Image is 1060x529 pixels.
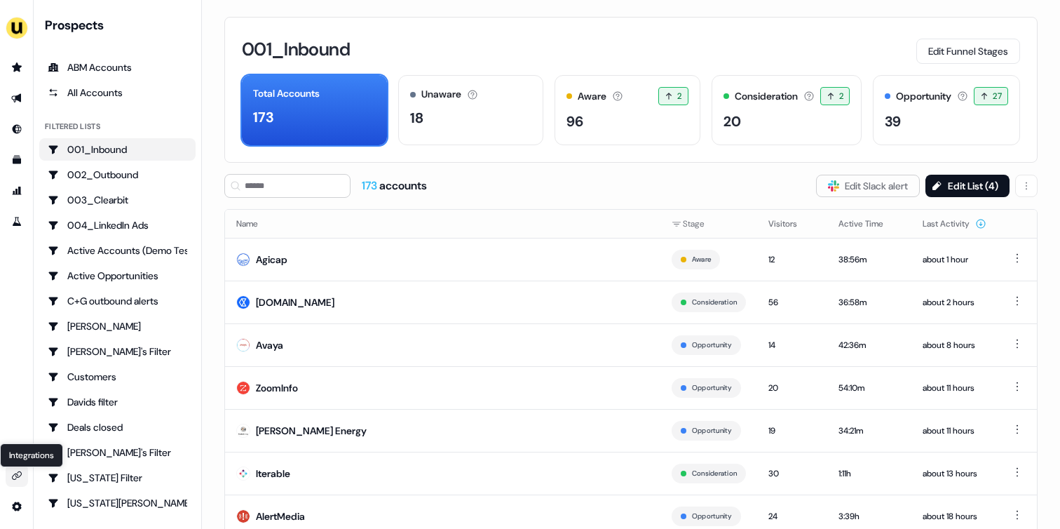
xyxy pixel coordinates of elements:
div: Prospects [45,17,196,34]
div: about 11 hours [923,381,986,395]
a: Go to integrations [6,495,28,518]
a: Go to Active Opportunities [39,264,196,287]
h3: 001_Inbound [242,40,350,58]
div: 30 [768,467,816,481]
div: 39 [885,111,901,132]
a: Go to 004_LinkedIn Ads [39,214,196,236]
div: 14 [768,338,816,352]
button: Opportunity [692,382,732,394]
div: 42:36m [838,338,900,352]
div: 20 [768,381,816,395]
a: Go to experiments [6,210,28,233]
button: Edit Slack alert [816,175,920,197]
div: Stage [672,217,746,231]
div: 54:10m [838,381,900,395]
div: 24 [768,509,816,523]
span: 2 [677,89,681,103]
div: Consideration [735,89,798,104]
div: 20 [723,111,741,132]
div: Iterable [256,467,290,481]
div: 003_Clearbit [48,193,187,207]
a: Go to Active Accounts (Demo Test) [39,239,196,262]
a: Go to templates [6,149,28,171]
button: Active Time [838,211,900,236]
div: Opportunity [896,89,951,104]
div: accounts [362,178,427,194]
a: Go to Charlotte's Filter [39,340,196,363]
div: 96 [566,111,583,132]
div: Total Accounts [253,86,320,101]
th: Name [225,210,660,238]
div: Davids filter [48,395,187,409]
button: Edit Funnel Stages [916,39,1020,64]
div: ZoomInfo [256,381,298,395]
div: Avaya [256,338,283,352]
span: 27 [993,89,1002,103]
span: 173 [362,178,379,193]
a: Go to integrations [6,464,28,487]
div: ABM Accounts [48,60,187,74]
div: 173 [253,107,273,128]
div: All Accounts [48,86,187,100]
div: 38:56m [838,253,900,267]
div: [PERSON_NAME] Energy [256,424,367,438]
span: 2 [839,89,843,103]
a: Go to Davids filter [39,391,196,413]
a: Go to Inbound [6,118,28,140]
div: AlertMedia [256,509,305,523]
div: Customers [48,370,187,384]
a: All accounts [39,81,196,104]
div: [US_STATE] Filter [48,471,187,485]
div: Agicap [256,253,287,267]
div: Active Opportunities [48,269,187,283]
div: about 1 hour [923,253,986,267]
div: 18 [410,107,423,128]
div: Unaware [421,87,461,102]
a: Go to Charlotte Stone [39,315,196,337]
a: Go to 001_Inbound [39,138,196,161]
a: Go to attribution [6,180,28,202]
a: Go to Georgia Filter [39,467,196,489]
div: 001_Inbound [48,142,187,156]
div: 004_LinkedIn Ads [48,218,187,232]
a: Go to Deals closed [39,416,196,438]
a: ABM Accounts [39,56,196,79]
a: Go to C+G outbound alerts [39,290,196,312]
div: 1:11h [838,467,900,481]
button: Visitors [768,211,814,236]
div: Filtered lists [45,121,100,133]
div: [PERSON_NAME]'s Filter [48,446,187,460]
button: Opportunity [692,424,732,437]
button: Opportunity [692,339,732,351]
div: 3:39h [838,509,900,523]
div: 12 [768,253,816,267]
button: Last Activity [923,211,986,236]
div: about 18 hours [923,509,986,523]
div: about 2 hours [923,295,986,309]
div: 002_Outbound [48,168,187,182]
a: Go to 002_Outbound [39,163,196,186]
div: Deals closed [48,420,187,434]
a: Go to prospects [6,56,28,79]
button: Edit List (4) [925,175,1010,197]
div: C+G outbound alerts [48,294,187,308]
a: Go to Customers [39,366,196,388]
div: Aware [578,89,606,104]
div: Active Accounts (Demo Test) [48,243,187,257]
div: 19 [768,424,816,438]
div: 56 [768,295,816,309]
div: 34:21m [838,424,900,438]
a: Go to outbound experience [6,87,28,109]
button: Consideration [692,296,737,309]
button: Consideration [692,467,737,480]
div: about 13 hours [923,467,986,481]
div: [PERSON_NAME]'s Filter [48,344,187,359]
div: about 8 hours [923,338,986,352]
a: Go to Georgia Slack [39,492,196,514]
a: Go to Geneviève's Filter [39,441,196,464]
div: about 11 hours [923,424,986,438]
button: Opportunity [692,510,732,523]
div: [DOMAIN_NAME] [256,295,334,309]
button: Aware [692,253,711,266]
div: 36:58m [838,295,900,309]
